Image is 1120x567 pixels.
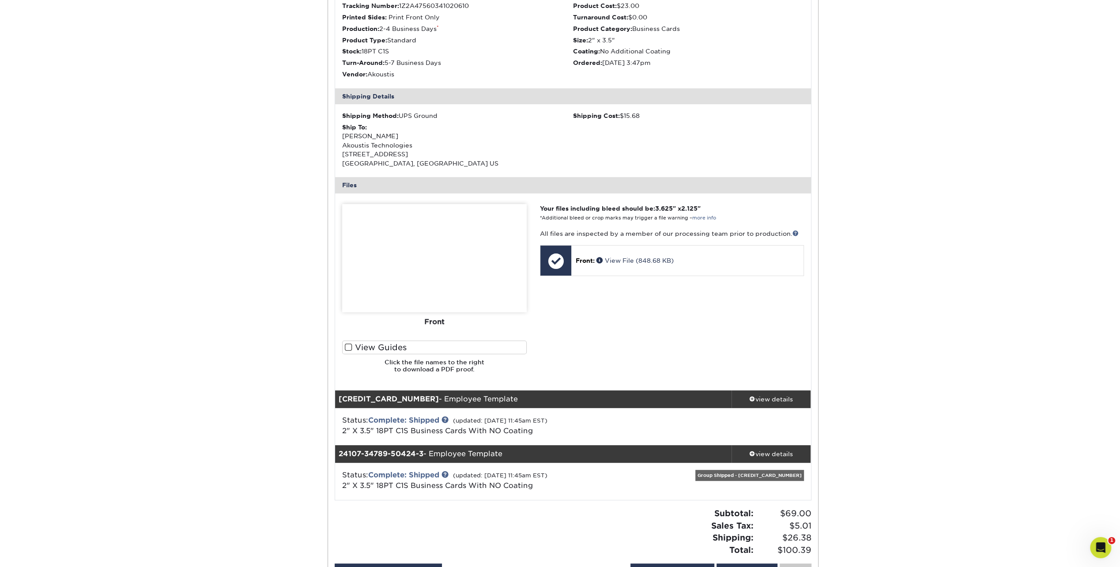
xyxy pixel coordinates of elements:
[732,390,811,408] a: view details
[335,445,732,463] div: - Employee Template
[573,13,804,22] li: $0.00
[692,215,716,221] a: more info
[713,533,754,542] strong: Shipping:
[342,36,573,45] li: Standard
[342,47,573,56] li: 18PT C1S
[732,450,811,458] div: view details
[368,416,439,424] a: Complete: Shipped
[453,417,547,424] small: (updated: [DATE] 11:45am EST)
[342,123,573,168] div: [PERSON_NAME] Akoustis Technologies [STREET_ADDRESS] [GEOGRAPHIC_DATA], [GEOGRAPHIC_DATA] US
[342,124,367,131] strong: Ship To:
[342,59,385,66] strong: Turn-Around:
[573,36,804,45] li: 2" x 3.5"
[573,111,804,120] div: $15.68
[336,415,652,436] div: Status:
[714,508,754,518] strong: Subtotal:
[681,205,698,212] span: 2.125
[342,111,573,120] div: UPS Ground
[342,427,533,435] a: 2" X 3.5" 18PT C1S Business Cards With NO Coating
[573,25,632,32] strong: Product Category:
[342,312,527,332] div: Front
[342,71,367,78] strong: Vendor:
[576,257,595,264] span: Front:
[335,177,811,193] div: Files
[335,88,811,104] div: Shipping Details
[335,390,732,408] div: - Employee Template
[540,215,716,221] small: *Additional bleed or crop marks may trigger a file warning –
[339,395,439,403] strong: [CREDIT_CARD_NUMBER]
[342,48,362,55] strong: Stock:
[342,359,527,380] h6: Click the file names to the right to download a PDF proof.
[596,257,674,264] a: View File (848.68 KB)
[342,37,387,44] strong: Product Type:
[573,24,804,33] li: Business Cards
[756,520,811,532] span: $5.01
[573,112,620,119] strong: Shipping Cost:
[368,471,439,479] a: Complete: Shipped
[732,445,811,463] a: view details
[342,2,399,9] strong: Tracking Number:
[339,450,423,458] strong: 24107-34789-50424-3
[756,544,811,556] span: $100.39
[1108,537,1115,544] span: 1
[388,14,440,21] span: Print Front Only
[1090,537,1111,558] iframe: Intercom live chat
[342,112,399,119] strong: Shipping Method:
[336,470,652,491] div: Status:
[453,472,547,479] small: (updated: [DATE] 11:45am EST)
[399,2,469,9] span: 1Z2A47560341020610
[573,1,804,10] li: $23.00
[711,521,754,530] strong: Sales Tax:
[342,14,387,21] strong: Printed Sides:
[573,47,804,56] li: No Additional Coating
[573,37,588,44] strong: Size:
[573,48,600,55] strong: Coating:
[342,25,379,32] strong: Production:
[342,340,527,354] label: View Guides
[655,205,673,212] span: 3.625
[342,58,573,67] li: 5-7 Business Days
[342,481,533,490] a: 2" X 3.5" 18PT C1S Business Cards With NO Coating
[342,24,573,33] li: 2-4 Business Days
[573,58,804,67] li: [DATE] 3:47pm
[732,395,811,404] div: view details
[540,205,701,212] strong: Your files including bleed should be: " x "
[573,14,628,21] strong: Turnaround Cost:
[729,545,754,555] strong: Total:
[756,507,811,520] span: $69.00
[573,59,602,66] strong: Ordered:
[756,532,811,544] span: $26.38
[342,70,573,79] li: Akoustis
[695,470,804,481] div: Group Shipped - [CREDIT_CARD_NUMBER]
[573,2,617,9] strong: Product Cost:
[540,229,803,238] p: All files are inspected by a member of our processing team prior to production.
